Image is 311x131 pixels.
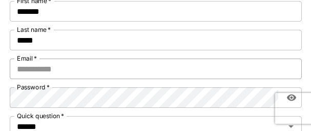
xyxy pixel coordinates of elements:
[17,54,37,63] label: Email
[17,83,50,91] label: Password
[282,88,301,107] button: toggle password visibility
[17,111,64,120] label: Quick question
[17,25,51,34] label: Last name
